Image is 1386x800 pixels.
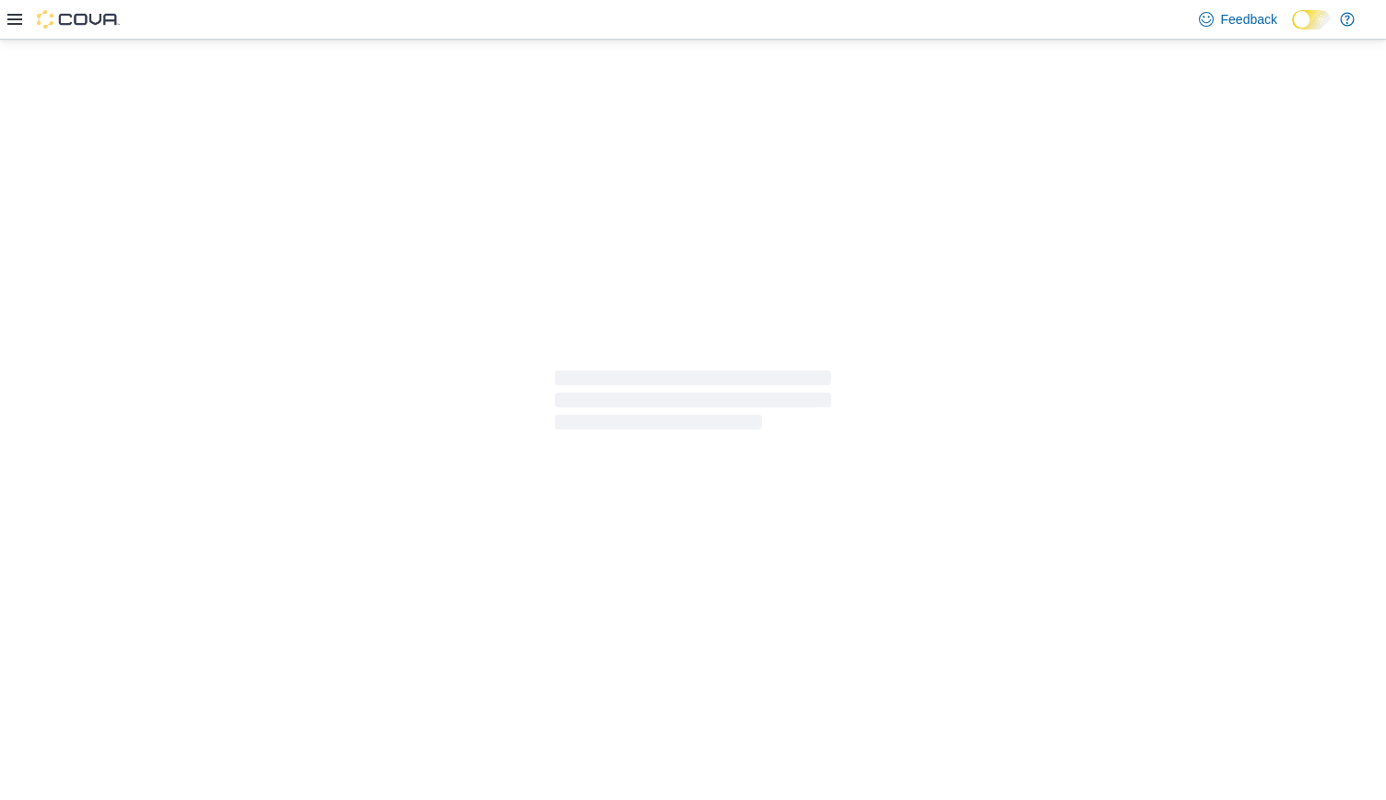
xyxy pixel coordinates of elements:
span: Feedback [1221,10,1277,29]
img: Cova [37,10,120,29]
span: Dark Mode [1292,29,1293,30]
input: Dark Mode [1292,10,1331,29]
a: Feedback [1192,1,1285,38]
span: Loading [555,374,831,433]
